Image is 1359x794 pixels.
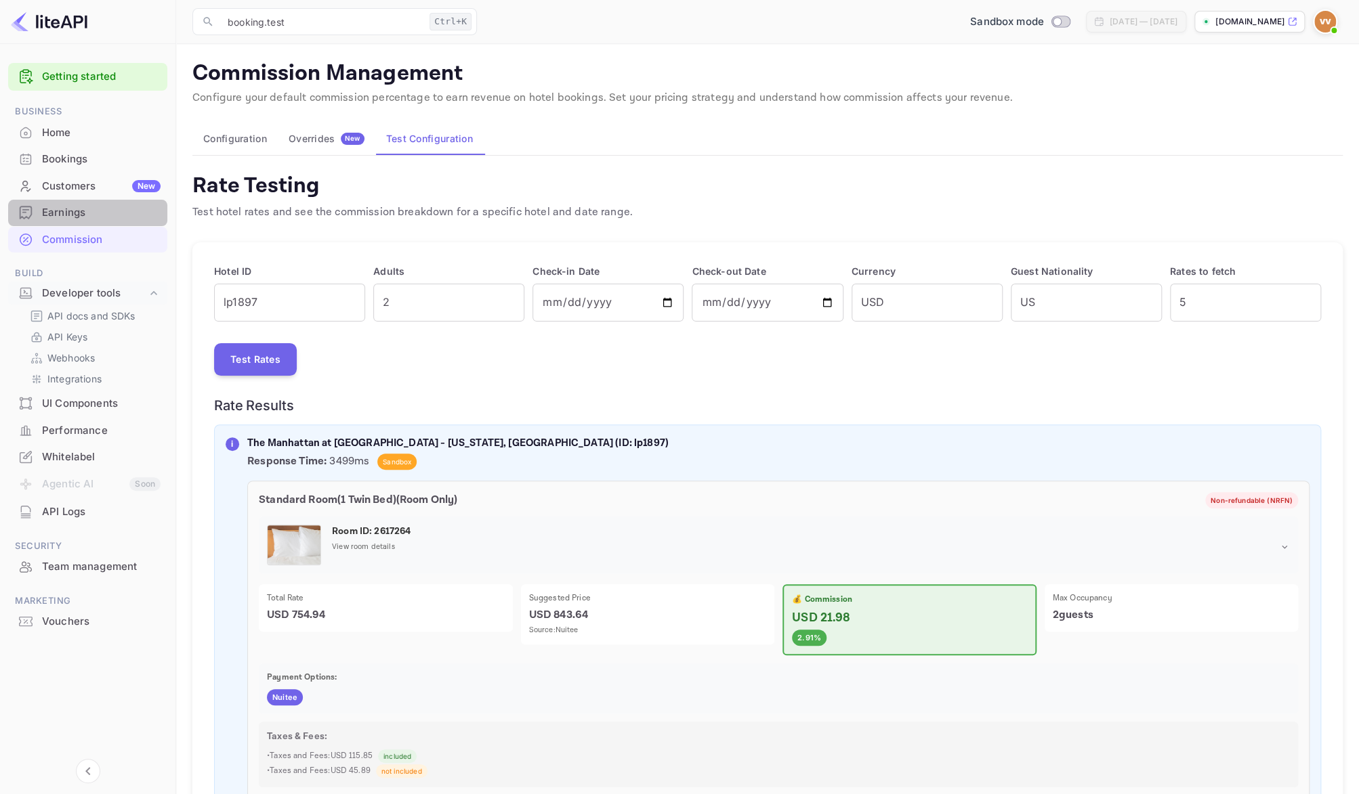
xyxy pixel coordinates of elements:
[289,133,364,145] div: Overrides
[376,766,427,776] span: not included
[42,504,161,520] div: API Logs
[792,594,1027,606] p: 💰 Commission
[42,179,161,194] div: Customers
[42,286,147,301] div: Developer tools
[42,559,161,575] div: Team management
[42,69,161,85] a: Getting started
[332,525,1290,539] p: Room ID: 2617264
[76,759,100,783] button: Collapse navigation
[8,227,167,253] div: Commission
[192,60,1343,87] p: Commission Management
[8,609,167,635] div: Vouchers
[332,542,395,553] p: View room details
[267,764,1290,778] p: • Taxes and Fees : USD 45.89
[42,205,161,221] div: Earnings
[8,391,167,416] a: UI Components
[42,423,161,439] div: Performance
[47,330,87,344] p: API Keys
[8,391,167,417] div: UI Components
[8,418,167,444] div: Performance
[192,172,633,199] h4: Rate Testing
[529,625,767,636] p: Source: Nuitee
[373,264,524,278] p: Adults
[378,751,417,762] span: included
[192,204,633,221] p: Test hotel rates and see the commission breakdown for a specific hotel and date range.
[42,449,161,465] div: Whitelabel
[375,123,484,155] button: Test Configuration
[8,266,167,281] span: Build
[214,397,1321,414] h6: Rate Results
[30,351,156,365] a: Webhooks
[30,330,156,344] a: API Keys
[247,436,1310,451] p: The Manhattan at [GEOGRAPHIC_DATA] - [US_STATE], [GEOGRAPHIC_DATA] (ID: lp1897)
[24,306,162,326] div: API docs and SDKs
[42,125,161,141] div: Home
[8,227,167,252] a: Commission
[42,614,161,630] div: Vouchers
[332,542,1290,553] div: View room details
[42,396,161,412] div: UI Components
[532,264,684,278] p: Check-in Date
[8,418,167,443] a: Performance
[692,264,843,278] p: Check-out Date
[8,146,167,173] div: Bookings
[267,692,303,703] span: Nuitee
[8,609,167,634] a: Vouchers
[1215,16,1284,28] p: [DOMAIN_NAME]
[1011,284,1162,322] input: US
[47,351,95,365] p: Webhooks
[8,444,167,470] div: Whitelabel
[8,554,167,580] div: Team management
[8,146,167,171] a: Bookings
[1053,607,1291,623] p: 2 guests
[8,499,167,524] a: API Logs
[8,282,167,305] div: Developer tools
[529,592,767,604] p: Suggested Price
[219,8,424,35] input: Search (e.g. bookings, documentation)
[1314,11,1336,32] img: Vince Valenti
[8,554,167,579] a: Team management
[30,372,156,386] a: Integrations
[8,120,167,146] div: Home
[792,609,1027,627] p: USD 21.98
[852,264,1003,278] p: Currency
[1170,264,1321,278] p: Rates to fetch
[8,173,167,200] div: CustomersNew
[267,749,1290,763] p: • Taxes and Fees : USD 115.85
[24,369,162,389] div: Integrations
[1053,592,1291,604] p: Max Occupancy
[8,120,167,145] a: Home
[247,454,327,468] strong: Response Time:
[430,13,472,30] div: Ctrl+K
[214,264,365,278] p: Hotel ID
[970,14,1044,30] span: Sandbox mode
[259,492,457,508] p: Standard Room(1 Twin Bed) ( Room Only )
[42,152,161,167] div: Bookings
[8,200,167,225] a: Earnings
[214,284,365,322] input: e.g., lp1897
[42,232,161,248] div: Commission
[132,180,161,192] div: New
[192,90,1343,106] p: Configure your default commission percentage to earn revenue on hotel bookings. Set your pricing ...
[1011,264,1162,278] p: Guest Nationality
[267,671,1290,684] p: Payment Options:
[529,607,767,623] p: USD 843.64
[192,123,278,155] button: Configuration
[231,438,233,450] p: i
[8,63,167,91] div: Getting started
[247,454,1310,470] p: 3499ms
[8,173,167,198] a: CustomersNew
[792,632,827,644] span: 2.91%
[267,607,505,623] p: USD 754.94
[47,372,102,386] p: Integrations
[852,284,1003,322] input: USD
[8,104,167,119] span: Business
[214,343,297,376] button: Test Rates
[47,309,135,323] p: API docs and SDKs
[965,14,1075,30] div: Switch to Production mode
[30,309,156,323] a: API docs and SDKs
[267,592,505,604] p: Total Rate
[8,444,167,469] a: Whitelabel
[267,730,1290,744] p: Taxes & Fees:
[11,11,87,32] img: LiteAPI logo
